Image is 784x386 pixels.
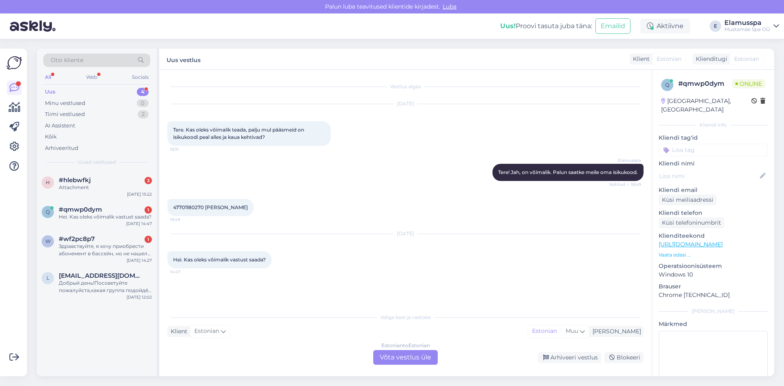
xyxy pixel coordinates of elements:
[47,275,49,281] span: l
[659,121,768,129] div: Kliendi info
[126,221,152,227] div: [DATE] 14:47
[130,72,150,83] div: Socials
[59,184,152,191] div: Attachment
[45,99,85,107] div: Minu vestlused
[498,169,638,175] span: Tere! Jah, on võimalik. Palun saatke meile oma isikukood.
[127,257,152,263] div: [DATE] 14:27
[167,54,200,65] label: Uus vestlus
[724,20,770,26] div: Elamusspa
[59,243,152,257] div: Здравствуйте, я хочу приобрести абонемент в бассейн, но не нашел на сайте правил для посетителей,...
[657,55,682,63] span: Estonian
[659,232,768,240] p: Klienditeekond
[440,3,459,10] span: Luba
[500,22,516,30] b: Uus!
[659,144,768,156] input: Lisa tag
[630,55,650,63] div: Klient
[59,272,144,279] span: ljuem@hotmail.com
[59,176,91,184] span: #hlebwfkj
[45,238,51,244] span: w
[43,72,53,83] div: All
[167,327,187,336] div: Klient
[724,26,770,33] div: Mustamäe Spa OÜ
[7,55,22,71] img: Askly Logo
[381,342,430,349] div: Estonian to Estonian
[659,262,768,270] p: Operatsioonisüsteem
[59,213,152,221] div: Hei. Kas oleks võimalik vastust saada?
[659,134,768,142] p: Kliendi tag'id
[45,88,56,96] div: Uus
[145,236,152,243] div: 1
[145,177,152,184] div: 3
[659,291,768,299] p: Chrome [TECHNICAL_ID]
[46,179,50,185] span: h
[173,127,305,140] span: Tere. Kas oleks võimalik teada, palju mul pääsmeid on isikukoodi peal alles ja kaua kehtivad?
[170,216,200,223] span: 19:49
[734,55,759,63] span: Estonian
[45,144,78,152] div: Arhiveeritud
[167,230,644,237] div: [DATE]
[659,209,768,217] p: Kliendi telefon
[659,270,768,279] p: Windows 10
[170,269,200,275] span: 14:47
[59,206,102,213] span: #qmwp0dym
[538,352,601,363] div: Arhiveeri vestlus
[167,314,644,321] div: Valige keel ja vastake
[659,308,768,315] div: [PERSON_NAME]
[173,257,266,263] span: Hei. Kas oleks võimalik vastust saada?
[665,82,669,88] span: q
[194,327,219,336] span: Estonian
[45,110,85,118] div: Tiimi vestlused
[85,72,99,83] div: Web
[373,350,438,365] div: Võta vestlus üle
[661,97,751,114] div: [GEOGRAPHIC_DATA], [GEOGRAPHIC_DATA]
[45,133,57,141] div: Kõik
[640,19,690,33] div: Aktiivne
[659,172,758,181] input: Lisa nimi
[59,279,152,294] div: Добрый день!Посоветуйте пожалуйста,какая группа подойдёт ,артроз 3 степени для суставов.Плавать н...
[137,88,149,96] div: 4
[604,352,644,363] div: Blokeeri
[167,83,644,90] div: Vestlus algas
[659,241,723,248] a: [URL][DOMAIN_NAME]
[167,100,644,107] div: [DATE]
[137,99,149,107] div: 0
[127,294,152,300] div: [DATE] 12:02
[659,251,768,259] p: Vaata edasi ...
[609,181,641,187] span: Nähtud ✓ 18:49
[678,79,732,89] div: # qmwp0dym
[46,209,50,215] span: q
[595,18,630,34] button: Emailid
[170,146,200,152] span: 18:31
[659,320,768,328] p: Märkmed
[566,327,578,335] span: Muu
[732,79,765,88] span: Online
[710,20,721,32] div: E
[51,56,83,65] span: Otsi kliente
[693,55,727,63] div: Klienditugi
[78,158,116,166] span: Uued vestlused
[127,191,152,197] div: [DATE] 15:22
[59,235,95,243] span: #wf2pc8p7
[145,206,152,214] div: 1
[659,186,768,194] p: Kliendi email
[724,20,779,33] a: ElamusspaMustamäe Spa OÜ
[500,21,592,31] div: Proovi tasuta juba täna:
[659,159,768,168] p: Kliendi nimi
[45,122,75,130] div: AI Assistent
[610,157,641,163] span: Elamusspa
[589,327,641,336] div: [PERSON_NAME]
[659,217,724,228] div: Küsi telefoninumbrit
[138,110,149,118] div: 2
[528,325,561,337] div: Estonian
[659,194,717,205] div: Küsi meiliaadressi
[659,282,768,291] p: Brauser
[173,204,248,210] span: 47701180270 [PERSON_NAME]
